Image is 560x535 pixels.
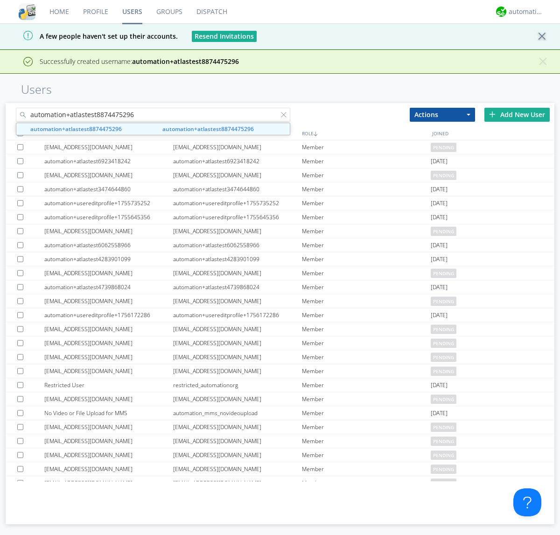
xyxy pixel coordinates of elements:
[513,488,541,516] iframe: Toggle Customer Support
[484,108,550,122] div: Add New User
[173,406,302,420] div: automation_mms_novideoupload
[431,210,448,224] span: [DATE]
[44,392,173,406] div: [EMAIL_ADDRESS][DOMAIN_NAME]
[6,182,554,196] a: automation+atlastest3474644860automation+atlastest3474644860Member[DATE]
[431,297,456,306] span: pending
[6,252,554,266] a: automation+atlastest4283901099automation+atlastest4283901099Member[DATE]
[44,420,173,434] div: [EMAIL_ADDRESS][DOMAIN_NAME]
[6,210,554,224] a: automation+usereditprofile+1755645356automation+usereditprofile+1755645356Member[DATE]
[489,111,496,118] img: plus.svg
[431,395,456,404] span: pending
[509,7,544,16] div: automation+atlas
[6,294,554,308] a: [EMAIL_ADDRESS][DOMAIN_NAME][EMAIL_ADDRESS][DOMAIN_NAME]Memberpending
[7,32,178,41] span: A few people haven't set up their accounts.
[44,462,173,476] div: [EMAIL_ADDRESS][DOMAIN_NAME]
[431,367,456,376] span: pending
[431,479,456,488] span: pending
[44,322,173,336] div: [EMAIL_ADDRESS][DOMAIN_NAME]
[302,406,431,420] div: Member
[302,224,431,238] div: Member
[302,392,431,406] div: Member
[173,196,302,210] div: automation+usereditprofile+1755735252
[6,140,554,154] a: [EMAIL_ADDRESS][DOMAIN_NAME][EMAIL_ADDRESS][DOMAIN_NAME]Memberpending
[44,406,173,420] div: No Video or File Upload for MMS
[431,227,456,236] span: pending
[173,168,302,182] div: [EMAIL_ADDRESS][DOMAIN_NAME]
[44,280,173,294] div: automation+atlastest4739868024
[173,154,302,168] div: automation+atlastest6923418242
[173,364,302,378] div: [EMAIL_ADDRESS][DOMAIN_NAME]
[431,378,448,392] span: [DATE]
[431,406,448,420] span: [DATE]
[302,476,431,490] div: Member
[6,378,554,392] a: Restricted Userrestricted_automationorgMember[DATE]
[410,108,475,122] button: Actions
[302,238,431,252] div: Member
[44,210,173,224] div: automation+usereditprofile+1755645356
[173,476,302,490] div: [EMAIL_ADDRESS][DOMAIN_NAME]
[173,252,302,266] div: automation+atlastest4283901099
[30,125,122,133] strong: automation+atlastest8874475296
[302,252,431,266] div: Member
[302,140,431,154] div: Member
[302,294,431,308] div: Member
[6,154,554,168] a: automation+atlastest6923418242automation+atlastest6923418242Member[DATE]
[173,336,302,350] div: [EMAIL_ADDRESS][DOMAIN_NAME]
[302,378,431,392] div: Member
[173,294,302,308] div: [EMAIL_ADDRESS][DOMAIN_NAME]
[6,462,554,476] a: [EMAIL_ADDRESS][DOMAIN_NAME][EMAIL_ADDRESS][DOMAIN_NAME]Memberpending
[44,308,173,322] div: automation+usereditprofile+1756172286
[302,182,431,196] div: Member
[173,238,302,252] div: automation+atlastest6062558966
[44,266,173,280] div: [EMAIL_ADDRESS][DOMAIN_NAME]
[6,406,554,420] a: No Video or File Upload for MMSautomation_mms_novideouploadMember[DATE]
[431,238,448,252] span: [DATE]
[302,336,431,350] div: Member
[431,171,456,180] span: pending
[173,392,302,406] div: [EMAIL_ADDRESS][DOMAIN_NAME]
[302,364,431,378] div: Member
[6,308,554,322] a: automation+usereditprofile+1756172286automation+usereditprofile+1756172286Member[DATE]
[6,476,554,490] a: [EMAIL_ADDRESS][DOMAIN_NAME][EMAIL_ADDRESS][DOMAIN_NAME]Memberpending
[430,126,560,140] div: JOINED
[132,57,239,66] strong: automation+atlastest8874475296
[431,252,448,266] span: [DATE]
[6,392,554,406] a: [EMAIL_ADDRESS][DOMAIN_NAME][EMAIL_ADDRESS][DOMAIN_NAME]Memberpending
[431,196,448,210] span: [DATE]
[173,210,302,224] div: automation+usereditprofile+1755645356
[302,280,431,294] div: Member
[496,7,506,17] img: d2d01cd9b4174d08988066c6d424eccd
[44,238,173,252] div: automation+atlastest6062558966
[173,224,302,238] div: [EMAIL_ADDRESS][DOMAIN_NAME]
[302,462,431,476] div: Member
[19,3,35,20] img: cddb5a64eb264b2086981ab96f4c1ba7
[6,434,554,448] a: [EMAIL_ADDRESS][DOMAIN_NAME][EMAIL_ADDRESS][DOMAIN_NAME]Memberpending
[431,465,456,474] span: pending
[6,224,554,238] a: [EMAIL_ADDRESS][DOMAIN_NAME][EMAIL_ADDRESS][DOMAIN_NAME]Memberpending
[302,350,431,364] div: Member
[431,269,456,278] span: pending
[6,238,554,252] a: automation+atlastest6062558966automation+atlastest6062558966Member[DATE]
[44,154,173,168] div: automation+atlastest6923418242
[173,462,302,476] div: [EMAIL_ADDRESS][DOMAIN_NAME]
[44,378,173,392] div: Restricted User
[16,108,290,122] input: Search users
[302,266,431,280] div: Member
[44,336,173,350] div: [EMAIL_ADDRESS][DOMAIN_NAME]
[302,154,431,168] div: Member
[431,339,456,348] span: pending
[302,448,431,462] div: Member
[173,140,302,154] div: [EMAIL_ADDRESS][DOMAIN_NAME]
[44,364,173,378] div: [EMAIL_ADDRESS][DOMAIN_NAME]
[44,140,173,154] div: [EMAIL_ADDRESS][DOMAIN_NAME]
[40,57,239,66] span: Successfully created username:
[431,325,456,334] span: pending
[173,434,302,448] div: [EMAIL_ADDRESS][DOMAIN_NAME]
[431,308,448,322] span: [DATE]
[302,196,431,210] div: Member
[431,143,456,152] span: pending
[6,336,554,350] a: [EMAIL_ADDRESS][DOMAIN_NAME][EMAIL_ADDRESS][DOMAIN_NAME]Memberpending
[302,308,431,322] div: Member
[302,210,431,224] div: Member
[302,322,431,336] div: Member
